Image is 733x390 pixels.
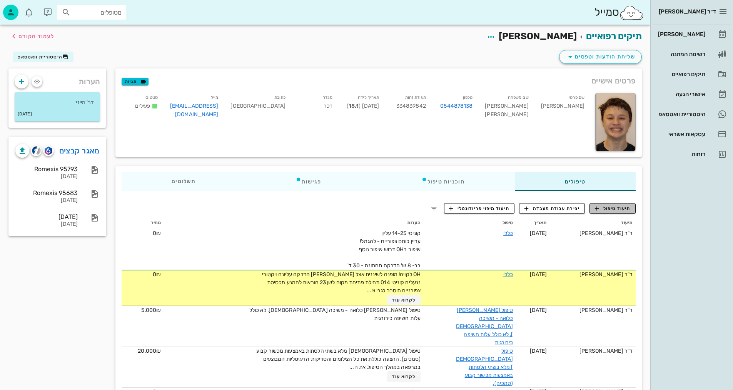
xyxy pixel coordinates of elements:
div: אישורי הגעה [656,91,705,97]
span: [PERSON_NAME] [499,31,577,42]
button: cliniview logo [31,145,42,156]
span: פעילים [135,103,150,109]
a: תיקים רפואיים [586,31,642,42]
div: ד"ר [PERSON_NAME] [553,306,633,314]
img: romexis logo [45,147,52,155]
span: תיעוד מיפוי פריודונטלי [449,205,509,212]
div: [PERSON_NAME] [656,31,705,37]
span: קוניטי 14-25 עליון עדיין כוסס צפוריים - להגמל! שיפור בOH דרוש שיפור נוסף בב- 8 ש' הדבקה תחתונה - ... [347,230,421,269]
span: ד״ר [PERSON_NAME] [659,8,716,15]
a: מאגר קבצים [59,145,100,157]
span: פרטים אישיים [591,75,636,87]
a: [EMAIL_ADDRESS][DOMAIN_NAME] [170,103,219,118]
span: [DATE] [530,307,547,313]
span: [DATE] [530,348,547,354]
div: הערות [8,68,106,91]
small: [DATE] [18,110,32,118]
span: [DATE] ( ) [347,103,379,109]
div: עסקאות אשראי [656,131,705,137]
img: cliniview logo [32,146,41,155]
span: 334839842 [396,103,426,109]
div: [DATE] [15,213,78,220]
button: לקרוא עוד [387,295,421,305]
span: תיעוד טיפול [595,205,631,212]
button: romexis logo [43,145,54,156]
div: [DATE] [15,197,78,204]
a: תיקים רפואיים [653,65,730,83]
div: סמייל [594,4,644,21]
button: יצירת עבודת מעבדה [519,203,585,214]
th: טיפול [424,217,516,229]
span: לקרוא עוד [392,297,416,303]
span: טיפול [PERSON_NAME] כלואה - משיכה [DEMOGRAPHIC_DATA], לא כולל עלות חשיפה כירורגית [249,307,421,322]
th: הערות [164,217,424,229]
span: יצירת עבודת מעבדה [524,205,580,212]
a: [PERSON_NAME] [653,25,730,43]
span: OH לקויה! מופנה לשיננית אצל [PERSON_NAME] הדבקה עליונה ויקטורי ננעלים קוניטי 014 תחילת פתיחת מקום... [262,271,421,294]
span: תשלומים [172,179,195,184]
button: תיעוד טיפול [589,203,636,214]
div: Romexis 95683 [15,189,78,197]
span: טיפול [DEMOGRAPHIC_DATA] מלא בשתי הלסתות באמצעות מכשור קבוע (סמכים). ההצעה כוללת את כל הצילומים ו... [256,348,421,370]
span: 20,000₪ [138,348,161,354]
div: זכר [292,92,339,123]
div: היסטוריית וואטסאפ [656,111,705,117]
small: תאריך לידה [358,95,379,100]
a: היסטוריית וואטסאפ [653,105,730,123]
div: פגישות [245,172,371,191]
small: שם משפחה [508,95,529,100]
div: [PERSON_NAME] [PERSON_NAME] [479,92,534,123]
button: תיעוד מיפוי פריודונטלי [444,203,515,214]
th: מחיר [122,217,164,229]
button: שליחת הודעות וטפסים [559,50,642,64]
span: [DATE] [530,230,547,237]
div: ד"ר [PERSON_NAME] [553,270,633,278]
small: טלפון [463,95,473,100]
a: 0544878138 [440,102,473,110]
a: רשימת המתנה [653,45,730,63]
th: תיעוד [550,217,636,229]
strong: 15.1 [349,103,359,109]
button: תגיות [122,78,149,85]
small: תעודת זהות [405,95,426,100]
span: שליחת הודעות וטפסים [566,52,635,62]
a: עסקאות אשראי [653,125,730,143]
a: כללי [503,230,513,237]
small: מייל [211,95,218,100]
img: SmileCloud logo [619,5,644,20]
a: טיפול [DEMOGRAPHIC_DATA] מלא בשתי הלסתות באמצעות מכשור קבוע (סמכים). [456,348,513,387]
span: [GEOGRAPHIC_DATA] [230,103,286,109]
span: 5,000₪ [141,307,161,313]
div: תוכניות טיפול [371,172,515,191]
span: היסטוריית וואטסאפ [18,54,62,60]
button: לעמוד הקודם [9,29,54,43]
div: דוחות [656,151,705,157]
small: מגדר [323,95,332,100]
p: דר' מייזי [21,98,94,107]
small: כתובת [274,95,286,100]
span: לעמוד הקודם [18,33,54,40]
span: תג [23,6,27,11]
div: ד"ר [PERSON_NAME] [553,347,633,355]
small: שם פרטי [569,95,584,100]
div: ד"ר [PERSON_NAME] [553,229,633,237]
span: תגיות [125,78,145,85]
div: [PERSON_NAME] [535,92,591,123]
a: כללי [503,271,513,278]
div: [DATE] [15,173,78,180]
a: טיפול [PERSON_NAME] כלואה - משיכה [DEMOGRAPHIC_DATA], לא כולל עלות חשיפה כירורגית [456,307,513,346]
a: דוחות [653,145,730,163]
span: [DATE] [530,271,547,278]
span: לקרוא עוד [392,374,416,379]
span: 0₪ [153,230,161,237]
button: היסטוריית וואטסאפ [13,52,73,62]
div: תיקים רפואיים [656,71,705,77]
span: 0₪ [153,271,161,278]
div: [DATE] [15,221,78,228]
div: רשימת המתנה [656,51,705,57]
div: טיפולים [515,172,636,191]
th: תאריך [516,217,550,229]
a: אישורי הגעה [653,85,730,103]
div: Romexis 95793 [15,165,78,173]
small: סטטוס [145,95,158,100]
